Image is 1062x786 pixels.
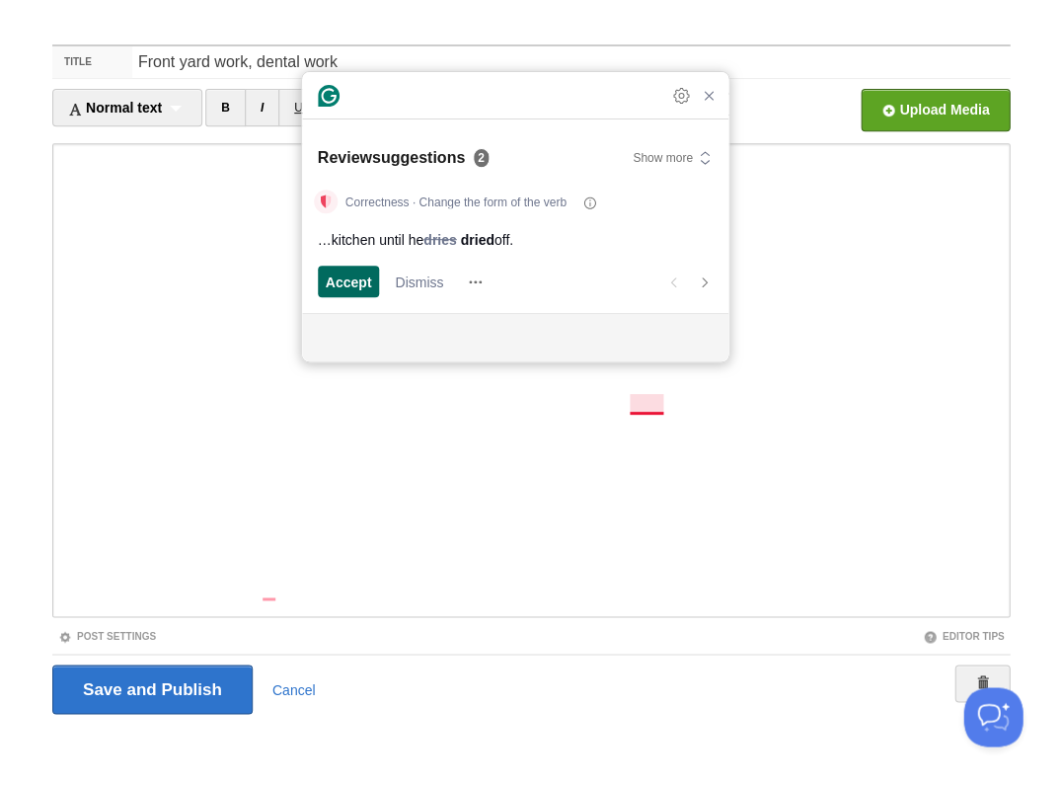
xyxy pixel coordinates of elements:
a: I [245,89,279,126]
a: Editor Tips [923,630,1004,641]
iframe: Help Scout Beacon - Open [963,687,1023,747]
label: Title [52,46,132,78]
a: Post Settings [58,630,156,641]
span: Normal text [68,100,162,116]
a: B [205,89,246,126]
a: Cancel [272,681,316,697]
input: Save and Publish [52,665,253,714]
a: U [278,89,319,126]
